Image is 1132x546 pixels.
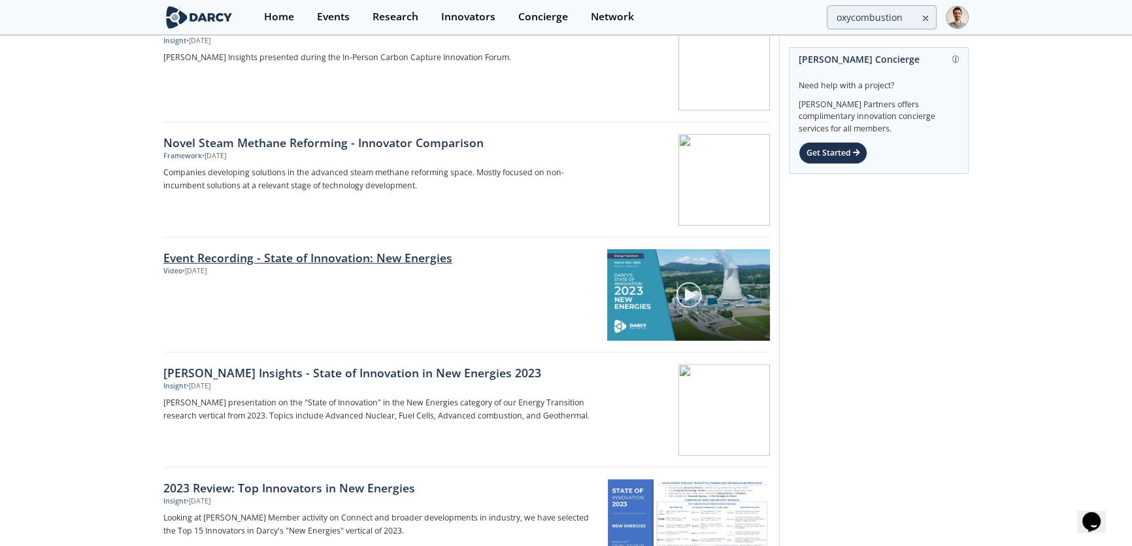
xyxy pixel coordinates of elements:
[186,496,210,507] div: • [DATE]
[163,249,598,266] a: Event Recording - State of Innovation: New Energies
[163,266,182,277] div: Video
[317,12,350,22] div: Events
[202,151,226,162] div: • [DATE]
[1077,494,1119,533] iframe: chat widget
[163,7,770,122] a: [PERSON_NAME] Insights - Carbon Capture Innovation Forum Insight •[DATE] [PERSON_NAME] Insights p...
[163,151,202,162] div: Framework
[827,5,937,29] input: Advanced Search
[441,12,495,22] div: Innovators
[186,36,210,46] div: • [DATE]
[163,496,186,507] div: Insight
[264,12,294,22] div: Home
[163,511,596,537] p: Looking at [PERSON_NAME] Member activity on Connect and broader developments in industry, we have...
[675,281,703,309] img: play-chapters-gray.svg
[799,142,867,164] div: Get Started
[591,12,634,22] div: Network
[163,51,596,64] p: [PERSON_NAME] Insights presented during the In-Person Carbon Capture Innovation Forum.
[946,6,969,29] img: Profile
[373,12,418,22] div: Research
[952,56,959,63] img: information.svg
[163,364,596,381] div: [PERSON_NAME] Insights - State of Innovation in New Energies 2023
[186,381,210,392] div: • [DATE]
[163,122,770,237] a: Novel Steam Methane Reforming - Innovator Comparison Framework •[DATE] Companies developing solut...
[163,6,235,29] img: logo-wide.svg
[163,134,596,151] div: Novel Steam Methane Reforming - Innovator Comparison
[182,266,207,277] div: • [DATE]
[163,166,596,192] p: Companies developing solutions in the advanced steam methane reforming space. Mostly focused on n...
[163,36,186,46] div: Insight
[799,71,959,92] div: Need help with a project?
[518,12,568,22] div: Concierge
[799,48,959,71] div: [PERSON_NAME] Concierge
[163,381,186,392] div: Insight
[163,479,596,496] div: 2023 Review: Top Innovators in New Energies
[799,92,959,135] div: [PERSON_NAME] Partners offers complimentary innovation concierge services for all members.
[163,396,596,422] p: [PERSON_NAME] presentation on the "State of Innovation" in the New Energies category of our Energ...
[163,352,770,468] a: [PERSON_NAME] Insights - State of Innovation in New Energies 2023 Insight •[DATE] [PERSON_NAME] p...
